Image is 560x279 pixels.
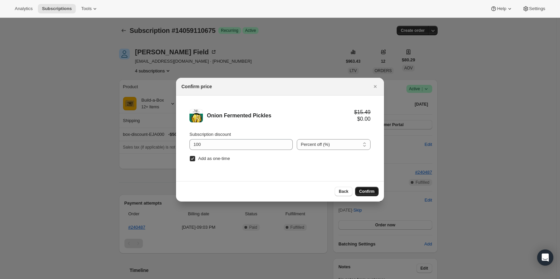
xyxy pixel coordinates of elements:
[207,112,354,119] div: Onion Fermented Pickles
[355,187,379,196] button: Confirm
[339,189,348,194] span: Back
[189,109,203,122] img: Onion Fermented Pickles
[335,187,352,196] button: Back
[42,6,72,11] span: Subscriptions
[529,6,545,11] span: Settings
[38,4,76,13] button: Subscriptions
[354,109,371,116] div: $15.49
[198,156,230,161] span: Add as one-time
[81,6,92,11] span: Tools
[537,249,553,266] div: Open Intercom Messenger
[11,4,37,13] button: Analytics
[518,4,549,13] button: Settings
[354,116,371,122] div: $0.00
[359,189,375,194] span: Confirm
[486,4,517,13] button: Help
[371,82,380,91] button: Close
[189,132,231,137] span: Subscription discount
[77,4,102,13] button: Tools
[181,83,212,90] h2: Confirm price
[497,6,506,11] span: Help
[15,6,33,11] span: Analytics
